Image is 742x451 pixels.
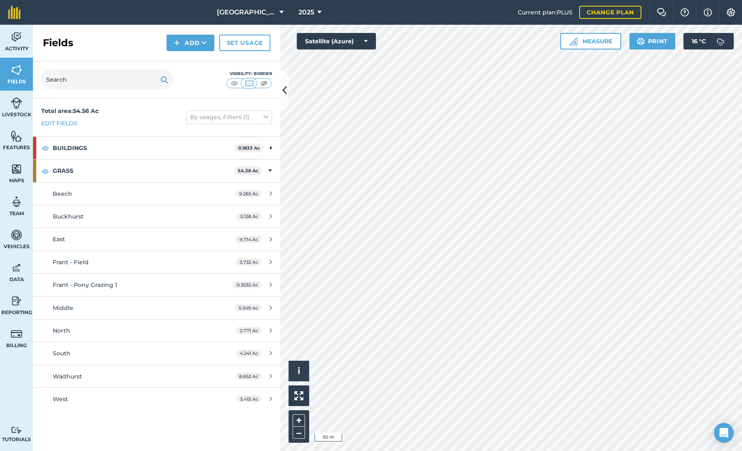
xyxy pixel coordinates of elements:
img: Ruler icon [569,37,578,45]
span: Frant - Pony Grazing 1 [53,281,117,289]
img: A cog icon [726,8,736,16]
h2: Fields [43,36,73,49]
img: svg+xml;base64,PHN2ZyB4bWxucz0iaHR0cDovL3d3dy53My5vcmcvMjAwMC9zdmciIHdpZHRoPSIxOCIgaGVpZ2h0PSIyNC... [42,143,49,153]
a: Set usage [219,35,270,51]
img: fieldmargin Logo [8,6,21,19]
img: svg+xml;base64,PHN2ZyB4bWxucz0iaHR0cDovL3d3dy53My5vcmcvMjAwMC9zdmciIHdpZHRoPSIxOSIgaGVpZ2h0PSIyNC... [637,36,645,46]
span: Beech [53,190,72,197]
img: svg+xml;base64,PD94bWwgdmVyc2lvbj0iMS4wIiBlbmNvZGluZz0idXRmLTgiPz4KPCEtLSBHZW5lcmF0b3I6IEFkb2JlIE... [11,196,22,208]
span: 8.652 Ac [235,373,261,380]
button: Add [167,35,214,51]
button: i [289,361,309,381]
strong: Total area : 54.56 Ac [41,107,99,115]
span: i [298,366,300,376]
span: Buckhurst [53,213,84,220]
img: svg+xml;base64,PHN2ZyB4bWxucz0iaHR0cDovL3d3dy53My5vcmcvMjAwMC9zdmciIHdpZHRoPSIxOSIgaGVpZ2h0PSIyNC... [160,75,168,85]
img: svg+xml;base64,PD94bWwgdmVyc2lvbj0iMS4wIiBlbmNvZGluZz0idXRmLTgiPz4KPCEtLSBHZW5lcmF0b3I6IEFkb2JlIE... [11,295,22,307]
span: 2025 [298,7,314,17]
span: 5.415 Ac [237,395,261,402]
img: svg+xml;base64,PD94bWwgdmVyc2lvbj0iMS4wIiBlbmNvZGluZz0idXRmLTgiPz4KPCEtLSBHZW5lcmF0b3I6IEFkb2JlIE... [712,33,729,49]
button: By usages, Filters (1) [186,110,272,124]
img: svg+xml;base64,PD94bWwgdmVyc2lvbj0iMS4wIiBlbmNvZGluZz0idXRmLTgiPz4KPCEtLSBHZW5lcmF0b3I6IEFkb2JlIE... [11,328,22,340]
a: Buckhurst5.138 Ac [33,205,280,228]
a: North2.771 Ac [33,319,280,342]
img: svg+xml;base64,PHN2ZyB4bWxucz0iaHR0cDovL3d3dy53My5vcmcvMjAwMC9zdmciIHdpZHRoPSI1MCIgaGVpZ2h0PSI0MC... [259,79,269,87]
a: Frant - Field3.732 Ac [33,251,280,273]
span: Frant - Field [53,258,89,266]
img: svg+xml;base64,PD94bWwgdmVyc2lvbj0iMS4wIiBlbmNvZGluZz0idXRmLTgiPz4KPCEtLSBHZW5lcmF0b3I6IEFkb2JlIE... [11,31,22,43]
button: Print [629,33,676,49]
div: BUILDINGS0.1833 Ac [33,137,280,159]
img: svg+xml;base64,PHN2ZyB4bWxucz0iaHR0cDovL3d3dy53My5vcmcvMjAwMC9zdmciIHdpZHRoPSI1NiIgaGVpZ2h0PSI2MC... [11,64,22,76]
img: svg+xml;base64,PHN2ZyB4bWxucz0iaHR0cDovL3d3dy53My5vcmcvMjAwMC9zdmciIHdpZHRoPSI1MCIgaGVpZ2h0PSI0MC... [244,79,254,87]
span: [GEOGRAPHIC_DATA] [217,7,276,17]
span: 2.771 Ac [236,327,261,334]
span: Wadhurst [53,373,82,380]
button: 16 °C [683,33,734,49]
span: East [53,235,65,243]
span: North [53,327,70,334]
span: 3.732 Ac [236,258,261,265]
button: + [293,414,305,427]
img: A question mark icon [680,8,690,16]
a: Change plan [579,6,641,19]
img: svg+xml;base64,PD94bWwgdmVyc2lvbj0iMS4wIiBlbmNvZGluZz0idXRmLTgiPz4KPCEtLSBHZW5lcmF0b3I6IEFkb2JlIE... [11,97,22,109]
span: 4.341 Ac [236,350,261,357]
input: Search [41,70,173,89]
div: GRASS54.38 Ac [33,160,280,182]
div: Visibility: Border [226,70,272,77]
a: West5.415 Ac [33,388,280,410]
a: South4.341 Ac [33,342,280,364]
span: Current plan : PLUS [518,8,573,17]
span: 5.049 Ac [235,304,261,311]
strong: 54.38 Ac [238,168,258,174]
strong: 0.1833 Ac [238,145,260,151]
strong: GRASS [53,160,234,182]
img: svg+xml;base64,PD94bWwgdmVyc2lvbj0iMS4wIiBlbmNvZGluZz0idXRmLTgiPz4KPCEtLSBHZW5lcmF0b3I6IEFkb2JlIE... [11,426,22,434]
span: 9.714 Ac [236,236,261,243]
a: East9.714 Ac [33,228,280,250]
button: Measure [560,33,621,49]
button: Satellite (Azure) [297,33,376,49]
a: Beech9.265 Ac [33,183,280,205]
img: Two speech bubbles overlapping with the left bubble in the forefront [657,8,667,16]
span: 5.138 Ac [237,213,261,220]
span: West [53,395,68,403]
span: 0.3032 Ac [233,281,261,288]
div: Open Intercom Messenger [714,423,734,443]
img: svg+xml;base64,PHN2ZyB4bWxucz0iaHR0cDovL3d3dy53My5vcmcvMjAwMC9zdmciIHdpZHRoPSIxOCIgaGVpZ2h0PSIyNC... [42,166,49,176]
img: svg+xml;base64,PHN2ZyB4bWxucz0iaHR0cDovL3d3dy53My5vcmcvMjAwMC9zdmciIHdpZHRoPSIxNCIgaGVpZ2h0PSIyNC... [174,38,180,48]
span: 16 ° C [692,33,706,49]
img: svg+xml;base64,PHN2ZyB4bWxucz0iaHR0cDovL3d3dy53My5vcmcvMjAwMC9zdmciIHdpZHRoPSI1NiIgaGVpZ2h0PSI2MC... [11,130,22,142]
span: South [53,350,70,357]
img: svg+xml;base64,PHN2ZyB4bWxucz0iaHR0cDovL3d3dy53My5vcmcvMjAwMC9zdmciIHdpZHRoPSIxNyIgaGVpZ2h0PSIxNy... [704,7,712,17]
button: – [293,427,305,439]
span: 9.265 Ac [235,190,261,197]
img: svg+xml;base64,PHN2ZyB4bWxucz0iaHR0cDovL3d3dy53My5vcmcvMjAwMC9zdmciIHdpZHRoPSI1NiIgaGVpZ2h0PSI2MC... [11,163,22,175]
span: Middle [53,304,73,312]
a: Edit fields [41,119,77,128]
img: svg+xml;base64,PD94bWwgdmVyc2lvbj0iMS4wIiBlbmNvZGluZz0idXRmLTgiPz4KPCEtLSBHZW5lcmF0b3I6IEFkb2JlIE... [11,229,22,241]
a: Middle5.049 Ac [33,297,280,319]
img: Four arrows, one pointing top left, one top right, one bottom right and the last bottom left [294,391,303,400]
img: svg+xml;base64,PHN2ZyB4bWxucz0iaHR0cDovL3d3dy53My5vcmcvMjAwMC9zdmciIHdpZHRoPSI1MCIgaGVpZ2h0PSI0MC... [229,79,240,87]
strong: BUILDINGS [53,137,235,159]
a: Wadhurst8.652 Ac [33,365,280,388]
img: svg+xml;base64,PD94bWwgdmVyc2lvbj0iMS4wIiBlbmNvZGluZz0idXRmLTgiPz4KPCEtLSBHZW5lcmF0b3I6IEFkb2JlIE... [11,262,22,274]
a: Frant - Pony Grazing 10.3032 Ac [33,274,280,296]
